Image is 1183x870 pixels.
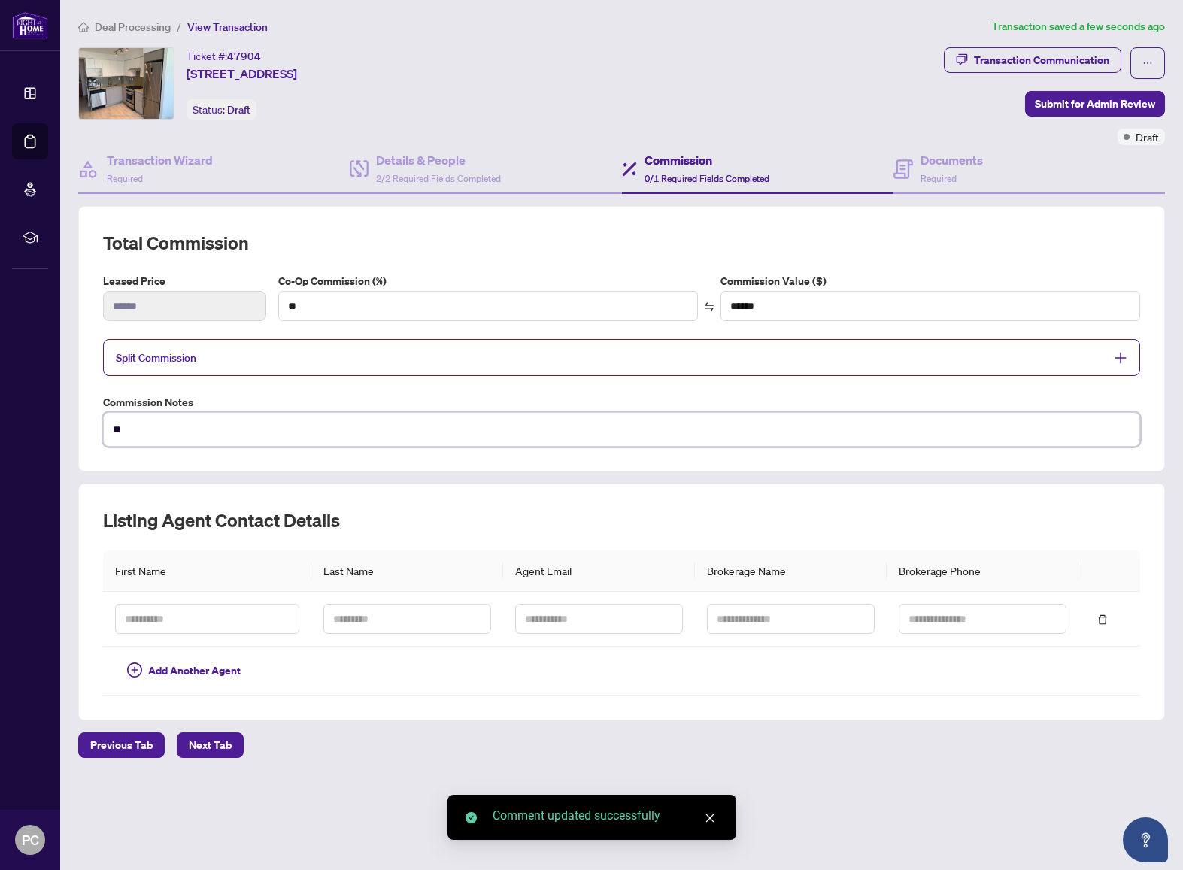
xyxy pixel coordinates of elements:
label: Commission Notes [103,394,1140,411]
article: Transaction saved a few seconds ago [992,18,1165,35]
div: Ticket #: [187,47,261,65]
span: PC [22,829,39,850]
span: Add Another Agent [148,662,241,679]
span: Required [921,173,957,184]
th: Agent Email [503,550,695,592]
button: Next Tab [177,732,244,758]
span: swap [704,302,714,312]
th: Brokerage Name [695,550,887,592]
label: Leased Price [103,273,266,289]
span: plus-circle [127,662,142,678]
span: 0/1 Required Fields Completed [645,173,769,184]
h2: Total Commission [103,231,1140,255]
th: Last Name [311,550,503,592]
span: close [705,813,715,823]
span: delete [1097,614,1108,625]
span: Split Commission [116,351,196,365]
span: 47904 [227,50,261,63]
img: IMG-W12286622_1.jpg [79,48,174,119]
h4: Commission [645,151,769,169]
th: Brokerage Phone [887,550,1078,592]
h4: Transaction Wizard [107,151,213,169]
img: logo [12,11,48,39]
span: Previous Tab [90,733,153,757]
button: Transaction Communication [944,47,1121,73]
span: Deal Processing [95,20,171,34]
button: Previous Tab [78,732,165,758]
span: Required [107,173,143,184]
span: Submit for Admin Review [1035,92,1155,116]
h4: Details & People [376,151,501,169]
span: Draft [1136,129,1159,145]
div: Split Commission [103,339,1140,376]
span: check-circle [466,812,477,823]
span: 2/2 Required Fields Completed [376,173,501,184]
button: Open asap [1123,817,1168,862]
span: View Transaction [187,20,268,34]
h2: Listing Agent Contact Details [103,508,1140,532]
span: plus [1114,351,1127,365]
span: Draft [227,103,250,117]
span: [STREET_ADDRESS] [187,65,297,83]
button: Submit for Admin Review [1025,91,1165,117]
div: Transaction Communication [974,48,1109,72]
button: Add Another Agent [115,659,253,683]
span: ellipsis [1142,58,1153,68]
span: Next Tab [189,733,232,757]
div: Status: [187,99,256,120]
h4: Documents [921,151,983,169]
li: / [177,18,181,35]
span: home [78,22,89,32]
th: First Name [103,550,311,592]
a: Close [702,810,718,826]
div: Comment updated successfully [493,807,718,825]
label: Commission Value ($) [720,273,1140,289]
label: Co-Op Commission (%) [278,273,698,289]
